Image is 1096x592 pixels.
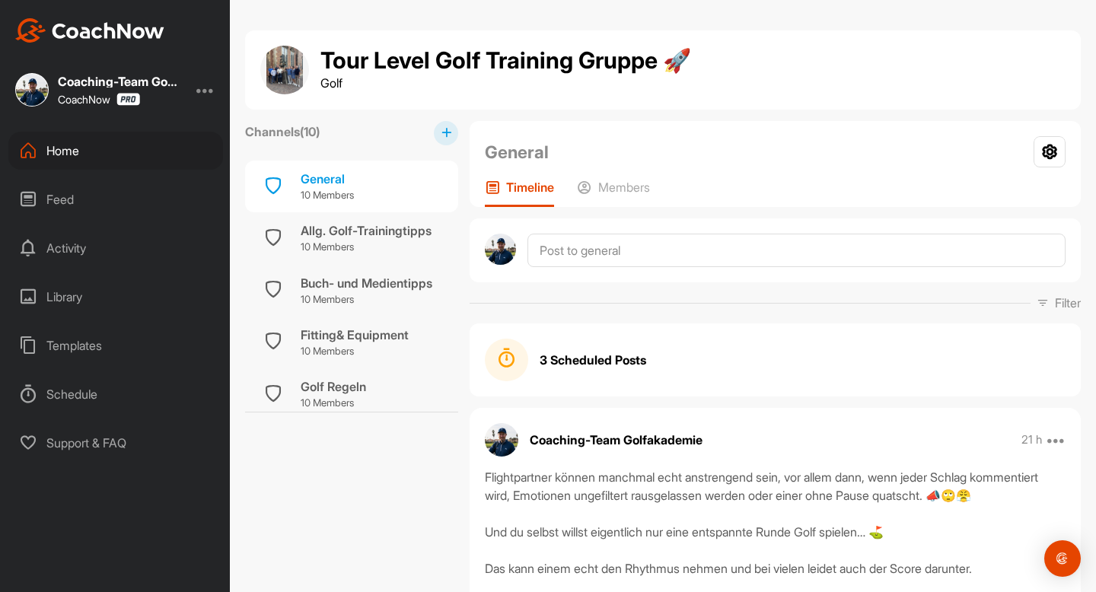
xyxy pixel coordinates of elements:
[506,180,554,195] p: Timeline
[301,170,354,188] div: General
[245,123,320,141] label: Channels ( 10 )
[260,46,309,94] img: group
[301,274,432,292] div: Buch- und Medientipps
[58,75,180,88] div: Coaching-Team Golfakademie
[598,180,650,195] p: Members
[320,74,691,92] p: Golf
[8,375,223,413] div: Schedule
[301,344,409,359] p: 10 Members
[8,229,223,267] div: Activity
[116,93,140,106] img: CoachNow Pro
[485,139,549,165] h2: General
[8,132,223,170] div: Home
[301,240,432,255] p: 10 Members
[8,180,223,218] div: Feed
[301,377,366,396] div: Golf Regeln
[485,234,516,265] img: avatar
[485,423,518,457] img: avatar
[1044,540,1081,577] div: Open Intercom Messenger
[15,18,164,43] img: CoachNow
[1055,294,1081,312] p: Filter
[1021,432,1042,447] p: 21 h
[301,221,432,240] div: Allg. Golf-Trainingtipps
[301,292,432,307] p: 10 Members
[301,396,366,411] p: 10 Members
[8,424,223,462] div: Support & FAQ
[301,188,354,203] p: 10 Members
[15,73,49,107] img: square_76f96ec4196c1962453f0fa417d3756b.jpg
[320,48,691,74] h1: Tour Level Golf Training Gruppe 🚀
[530,431,703,449] p: Coaching-Team Golfakademie
[540,351,646,369] strong: 3 Scheduled Posts
[8,326,223,364] div: Templates
[301,326,409,344] div: Fitting& Equipment
[58,93,140,106] div: CoachNow
[8,278,223,316] div: Library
